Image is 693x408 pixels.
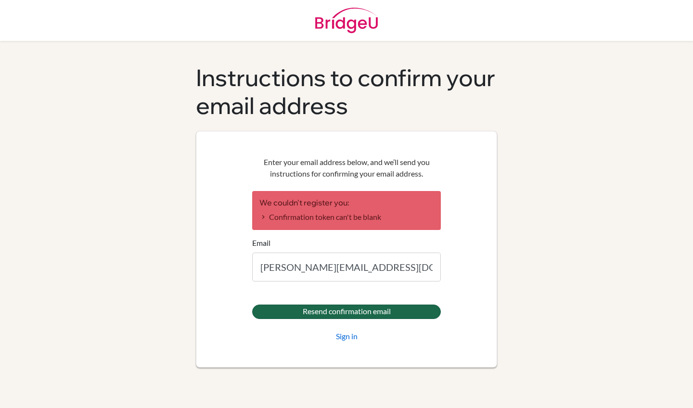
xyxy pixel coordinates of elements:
[252,156,441,179] p: Enter your email address below, and we’ll send you instructions for confirming your email address.
[252,237,270,249] label: Email
[336,331,358,342] a: Sign in
[259,211,434,223] li: Confirmation token can't be blank
[196,64,497,119] h1: Instructions to confirm your email address
[259,198,434,207] h2: We couldn't register you:
[252,305,441,319] input: Resend confirmation email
